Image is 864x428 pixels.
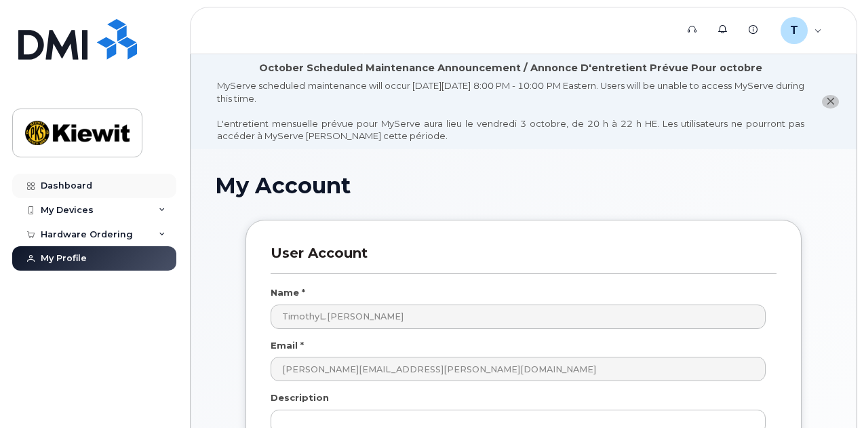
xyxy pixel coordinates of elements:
[805,369,854,418] iframe: Messenger Launcher
[271,391,329,404] label: Description
[215,174,832,197] h1: My Account
[217,79,804,142] div: MyServe scheduled maintenance will occur [DATE][DATE] 8:00 PM - 10:00 PM Eastern. Users will be u...
[271,339,304,352] label: Email *
[271,286,305,299] label: Name *
[259,61,762,75] div: October Scheduled Maintenance Announcement / Annonce D'entretient Prévue Pour octobre
[271,245,777,274] h3: User Account
[822,95,839,109] button: close notification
